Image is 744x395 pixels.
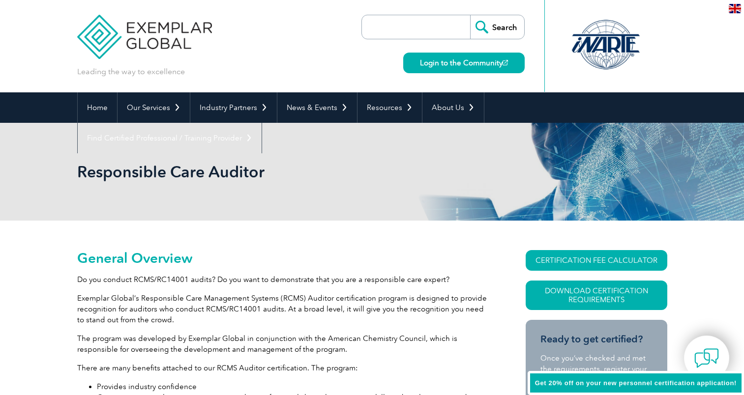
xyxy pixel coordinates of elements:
h2: General Overview [77,250,490,266]
li: Provides industry confidence [97,381,490,392]
p: Do you conduct RCMS/RC14001 audits? Do you want to demonstrate that you are a responsible care ex... [77,274,490,285]
img: contact-chat.png [694,346,719,370]
h1: Responsible Care Auditor [77,162,455,181]
input: Search [470,15,524,39]
a: Our Services [118,92,190,123]
p: Exemplar Global’s Responsible Care Management Systems (RCMS) Auditor certification program is des... [77,293,490,325]
p: Leading the way to excellence [77,66,185,77]
a: Find Certified Professional / Training Provider [78,123,262,153]
p: There are many benefits attached to our RCMS Auditor certification. The program: [77,363,490,373]
a: Download Certification Requirements [526,281,667,310]
p: Once you’ve checked and met the requirements, register your details and Apply Now at [540,353,653,385]
span: Get 20% off on your new personnel certification application! [535,379,737,387]
a: Resources [357,92,422,123]
a: About Us [422,92,484,123]
a: Industry Partners [190,92,277,123]
img: en [729,4,741,13]
img: open_square.png [503,60,508,65]
a: CERTIFICATION FEE CALCULATOR [526,250,667,271]
p: The program was developed by Exemplar Global in conjunction with the American Chemistry Council, ... [77,333,490,355]
a: Home [78,92,117,123]
h3: Ready to get certified? [540,333,653,345]
a: News & Events [277,92,357,123]
a: Login to the Community [403,53,525,73]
